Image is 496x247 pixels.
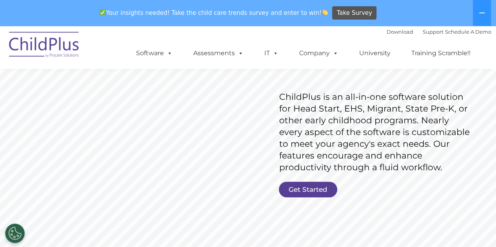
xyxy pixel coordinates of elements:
[445,29,491,35] a: Schedule A Demo
[387,29,413,35] a: Download
[403,45,478,61] a: Training Scramble!!
[322,9,328,15] img: 👏
[279,182,337,197] a: Get Started
[387,29,491,35] font: |
[96,5,331,20] span: Your insights needed! Take the child care trends survey and enter to win!
[5,224,25,243] button: Cookies Settings
[256,45,286,61] a: IT
[337,6,372,20] span: Take Survey
[291,45,346,61] a: Company
[351,45,398,61] a: University
[100,9,105,15] img: ✅
[332,6,376,20] a: Take Survey
[185,45,251,61] a: Assessments
[279,91,474,173] rs-layer: ChildPlus is an all-in-one software solution for Head Start, EHS, Migrant, State Pre-K, or other ...
[423,29,443,35] a: Support
[5,26,84,65] img: ChildPlus by Procare Solutions
[128,45,180,61] a: Software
